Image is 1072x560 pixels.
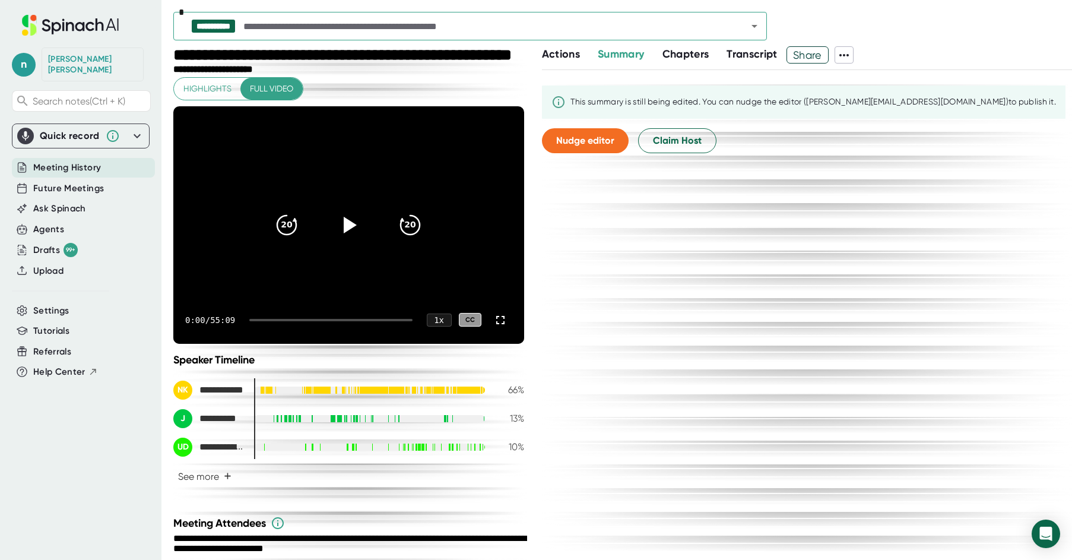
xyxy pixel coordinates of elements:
[173,409,192,428] div: J
[33,365,98,379] button: Help Center
[250,81,293,96] span: Full video
[33,365,85,379] span: Help Center
[459,313,481,327] div: CC
[33,264,64,278] button: Upload
[727,46,778,62] button: Transcript
[173,438,192,457] div: UD
[173,466,236,487] button: See more+
[12,53,36,77] span: n
[183,81,231,96] span: Highlights
[33,243,78,257] div: Drafts
[33,223,64,236] button: Agents
[746,18,763,34] button: Open
[173,381,192,400] div: NK
[727,48,778,61] span: Transcript
[542,46,580,62] button: Actions
[556,135,614,146] span: Nudge editor
[542,48,580,61] span: Actions
[173,353,524,366] div: Speaker Timeline
[494,441,524,453] div: 10 %
[1032,520,1060,548] div: Open Intercom Messenger
[598,46,644,62] button: Summary
[638,128,716,153] button: Claim Host
[33,161,101,175] button: Meeting History
[33,345,71,359] button: Referrals
[33,96,125,107] span: Search notes (Ctrl + K)
[64,243,78,257] div: 99+
[40,130,100,142] div: Quick record
[224,472,231,481] span: +
[33,243,78,257] button: Drafts 99+
[33,304,69,318] button: Settings
[786,46,829,64] button: Share
[494,413,524,424] div: 13 %
[173,516,527,530] div: Meeting Attendees
[570,97,1056,107] div: This summary is still being edited. You can nudge the editor ([PERSON_NAME][EMAIL_ADDRESS][DOMAIN...
[33,202,86,216] button: Ask Spinach
[787,45,828,65] span: Share
[494,384,524,396] div: 66 %
[653,134,702,148] span: Claim Host
[598,48,644,61] span: Summary
[174,78,241,100] button: Highlights
[48,54,137,75] div: Nicole Kelly
[662,46,709,62] button: Chapters
[662,48,709,61] span: Chapters
[427,314,452,327] div: 1 x
[542,128,629,153] button: Nudge editor
[33,182,104,195] button: Future Meetings
[33,324,69,338] button: Tutorials
[185,315,235,325] div: 0:00 / 55:09
[240,78,303,100] button: Full video
[17,124,144,148] div: Quick record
